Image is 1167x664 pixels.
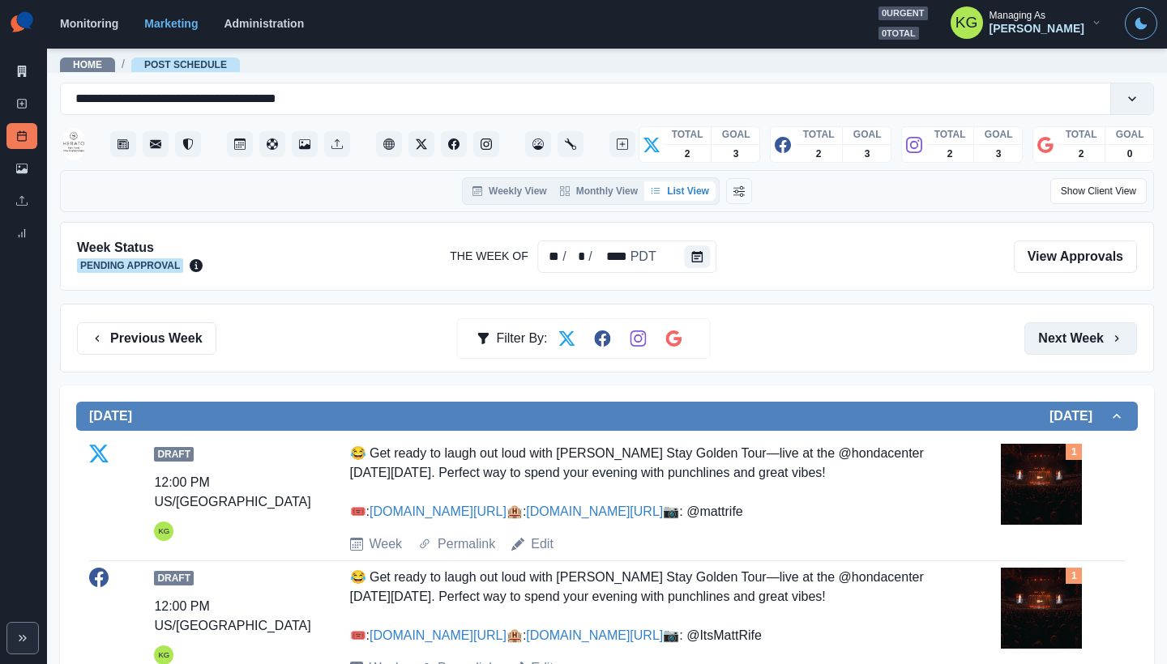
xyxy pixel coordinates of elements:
a: Review Summary [6,220,37,246]
p: GOAL [853,127,882,142]
div: The Week Of [594,247,629,266]
p: 2 [685,147,690,161]
button: Filter by Instagram [622,322,655,355]
div: The Week Of [542,247,562,266]
img: 144710472240328 [63,128,84,160]
a: [DOMAIN_NAME][URL] [526,504,663,518]
button: Previous Week [77,322,216,355]
a: [DOMAIN_NAME][URL] [370,628,507,642]
h2: [DATE] [89,408,132,424]
button: Managing As[PERSON_NAME] [938,6,1115,39]
a: Uploads [6,188,37,214]
p: 3 [733,147,739,161]
a: [DOMAIN_NAME][URL] [526,628,663,642]
button: Facebook [441,131,467,157]
button: Filter by Google [658,322,690,355]
div: / [561,247,567,266]
span: Pending Approval [77,258,183,273]
p: 2 [816,147,822,161]
div: 12:00 PM US/[GEOGRAPHIC_DATA] [154,473,310,512]
a: Media Library [6,155,37,181]
a: Week [370,534,403,554]
p: 3 [865,147,870,161]
nav: breadcrumb [60,56,240,73]
div: Filter By: [477,322,547,355]
img: dcyh8cdslt0a9xwbm2h2 [1001,444,1082,525]
a: Marketing Summary [6,58,37,84]
button: Dashboard [525,131,551,157]
a: Monitoring [60,17,118,30]
p: 0 [1127,147,1133,161]
div: Katrina Gallardo [158,521,169,541]
img: dcyh8cdslt0a9xwbm2h2 [1001,568,1082,649]
p: GOAL [722,127,750,142]
span: 0 total [878,27,919,40]
div: 12:00 PM US/[GEOGRAPHIC_DATA] [154,597,310,636]
button: Filter by Facebook [587,322,619,355]
button: [DATE][DATE] [76,402,1138,431]
div: Managing As [990,10,1045,21]
a: Client Website [376,131,402,157]
span: Draft [154,447,194,462]
p: GOAL [1116,127,1144,142]
div: Katrina Gallardo [955,3,978,42]
p: TOTAL [1066,127,1097,142]
a: Edit [531,534,554,554]
button: Stream [110,131,136,157]
div: The Week Of [568,247,588,266]
button: Post Schedule [227,131,253,157]
a: View Approvals [1014,240,1137,273]
p: 2 [1079,147,1084,161]
button: Next Week [1024,322,1137,355]
div: [PERSON_NAME] [990,22,1084,36]
h2: [DATE] [1049,408,1109,424]
button: List View [644,181,716,201]
a: [DOMAIN_NAME][URL] [370,504,507,518]
button: Create New Post [609,131,635,157]
a: Permalink [438,534,495,554]
button: Filter by Twitter [551,322,583,355]
div: 😂 Get ready to laugh out loud with [PERSON_NAME] Stay Golden Tour—live at the @hondacenter [DATE]... [350,568,930,645]
a: Post Schedule [6,123,37,149]
button: Administration [558,131,583,157]
a: New Post [6,91,37,117]
a: Media Library [292,131,318,157]
button: Instagram [473,131,499,157]
div: Total Media Attached [1066,568,1082,584]
p: 3 [996,147,1002,161]
a: Administration [224,17,304,30]
button: Twitter [408,131,434,157]
a: Marketing [144,17,198,30]
p: 2 [947,147,953,161]
h2: Week Status [77,240,203,255]
button: The Week Of [685,245,711,268]
button: Content Pool [259,131,285,157]
button: Reviews [175,131,201,157]
button: Expand [6,622,39,654]
div: Date [542,247,658,266]
div: The Week Of [538,240,717,273]
a: Home [73,59,102,70]
button: Messages [143,131,169,157]
button: Change View Order [726,178,752,204]
div: / [587,247,593,266]
label: The Week Of [450,248,528,265]
p: TOTAL [934,127,966,142]
button: Show Client View [1050,178,1147,204]
a: Post Schedule [144,59,227,70]
span: 0 urgent [878,6,928,20]
div: Total Media Attached [1066,444,1082,460]
button: Toggle Mode [1125,7,1157,40]
button: Monthly View [554,181,644,201]
span: / [122,56,125,73]
p: TOTAL [803,127,835,142]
